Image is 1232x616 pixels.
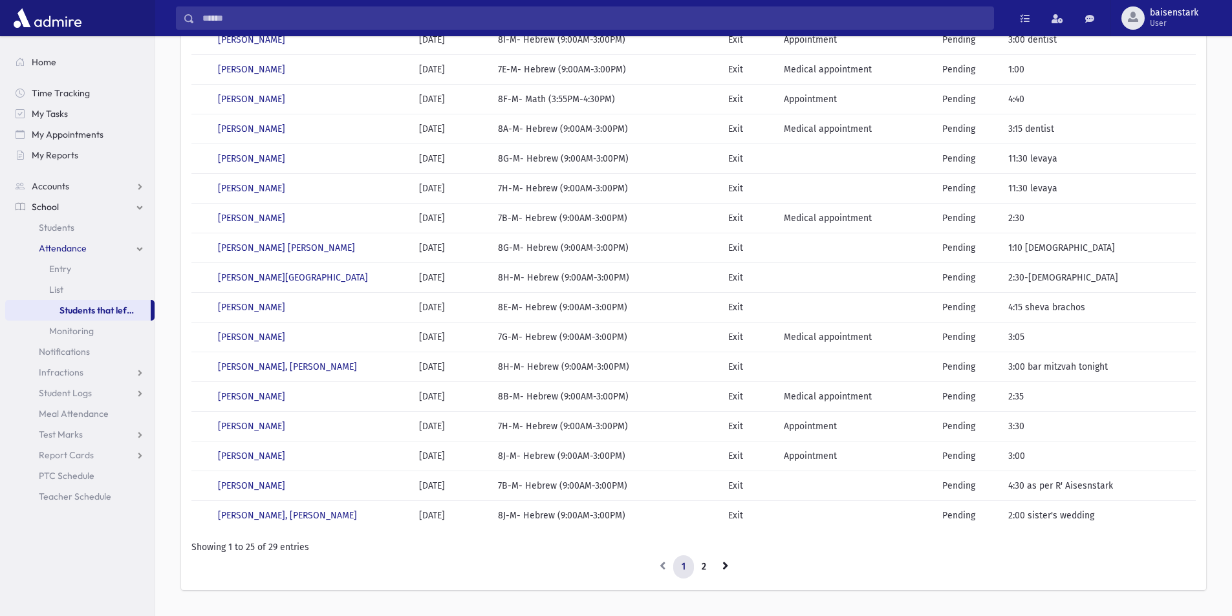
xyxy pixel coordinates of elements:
span: PTC Schedule [39,470,94,482]
td: Pending [935,412,1000,441]
td: Exit [720,25,776,55]
a: [PERSON_NAME] [218,480,285,491]
span: My Reports [32,149,78,161]
td: 11:30 levaya [1000,144,1196,174]
td: [DATE] [411,204,491,233]
a: Notifications [5,341,155,362]
td: 8B-M- Hebrew (9:00AM-3:00PM) [490,382,720,412]
td: [DATE] [411,471,491,501]
td: 7H-M- Hebrew (9:00AM-3:00PM) [490,174,720,204]
a: Accounts [5,176,155,196]
td: 7B-M- Hebrew (9:00AM-3:00PM) [490,471,720,501]
td: 7B-M- Hebrew (9:00AM-3:00PM) [490,204,720,233]
span: Notifications [39,346,90,357]
td: Exit [720,114,776,144]
span: School [32,201,59,213]
td: [DATE] [411,114,491,144]
td: 8E-M- Hebrew (9:00AM-3:00PM) [490,293,720,323]
td: 4:15 sheva brachos [1000,293,1196,323]
td: Pending [935,263,1000,293]
a: [PERSON_NAME] [218,302,285,313]
a: Students that left early [DATE] [5,300,151,321]
td: Exit [720,293,776,323]
span: Attendance [39,242,87,254]
td: [DATE] [411,25,491,55]
td: Exit [720,441,776,471]
td: Exit [720,382,776,412]
a: [PERSON_NAME] [218,421,285,432]
td: 3:00 bar mitzvah tonight [1000,352,1196,382]
a: [PERSON_NAME] [218,153,285,164]
td: 3:00 [1000,441,1196,471]
td: Exit [720,233,776,263]
td: 3:05 [1000,323,1196,352]
td: 11:30 levaya [1000,174,1196,204]
td: 8H-M- Hebrew (9:00AM-3:00PM) [490,263,720,293]
td: Exit [720,263,776,293]
td: 3:00 dentist [1000,25,1196,55]
td: 8J-M- Hebrew (9:00AM-3:00PM) [490,501,720,531]
td: Pending [935,382,1000,412]
a: [PERSON_NAME] [218,94,285,105]
td: Medical appointment [776,204,935,233]
td: [DATE] [411,412,491,441]
a: Monitoring [5,321,155,341]
a: [PERSON_NAME] [218,64,285,75]
td: Medical appointment [776,323,935,352]
a: 1 [673,555,694,579]
td: [DATE] [411,144,491,174]
a: [PERSON_NAME] [218,34,285,45]
td: 8F-M- Math (3:55PM-4:30PM) [490,85,720,114]
span: baisenstark [1150,8,1198,18]
td: Pending [935,441,1000,471]
td: Exit [720,352,776,382]
a: [PERSON_NAME] [PERSON_NAME] [218,242,355,253]
span: Infractions [39,366,83,378]
a: Students [5,217,155,238]
span: Time Tracking [32,87,90,99]
td: 2:30-[DEMOGRAPHIC_DATA] [1000,263,1196,293]
td: [DATE] [411,263,491,293]
span: Meal Attendance [39,408,109,420]
td: [DATE] [411,382,491,412]
a: Time Tracking [5,83,155,103]
td: [DATE] [411,55,491,85]
span: List [49,284,63,295]
span: Monitoring [49,325,94,337]
td: 8G-M- Hebrew (9:00AM-3:00PM) [490,233,720,263]
span: Report Cards [39,449,94,461]
a: [PERSON_NAME] [218,123,285,134]
td: Medical appointment [776,382,935,412]
span: Teacher Schedule [39,491,111,502]
td: Exit [720,323,776,352]
a: [PERSON_NAME], [PERSON_NAME] [218,510,357,521]
a: Test Marks [5,424,155,445]
a: [PERSON_NAME][GEOGRAPHIC_DATA] [218,272,368,283]
span: Test Marks [39,429,83,440]
a: School [5,196,155,217]
input: Search [195,6,993,30]
td: Exit [720,55,776,85]
td: 8H-M- Hebrew (9:00AM-3:00PM) [490,352,720,382]
span: Home [32,56,56,68]
td: Pending [935,352,1000,382]
td: 4:40 [1000,85,1196,114]
td: [DATE] [411,85,491,114]
td: Medical appointment [776,114,935,144]
td: Exit [720,85,776,114]
span: My Appointments [32,129,103,140]
td: 8G-M- Hebrew (9:00AM-3:00PM) [490,144,720,174]
td: Pending [935,144,1000,174]
a: Meal Attendance [5,403,155,424]
td: Appointment [776,25,935,55]
span: Accounts [32,180,69,192]
td: 3:30 [1000,412,1196,441]
td: Appointment [776,85,935,114]
a: My Appointments [5,124,155,145]
span: Students [39,222,74,233]
a: [PERSON_NAME] [218,183,285,194]
td: [DATE] [411,501,491,531]
td: [DATE] [411,352,491,382]
a: Infractions [5,362,155,383]
span: User [1150,18,1198,28]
